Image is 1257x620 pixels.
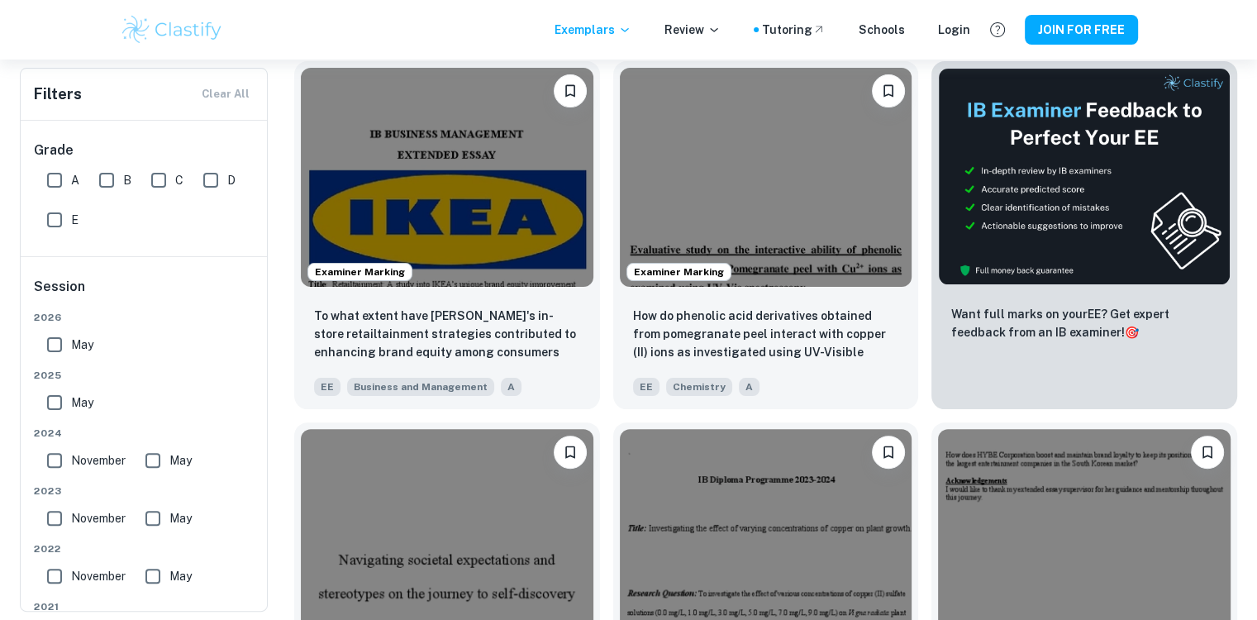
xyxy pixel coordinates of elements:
[34,83,82,106] h6: Filters
[34,368,255,383] span: 2025
[872,74,905,107] button: Please log in to bookmark exemplars
[1025,15,1138,45] button: JOIN FOR FREE
[314,378,340,396] span: EE
[34,310,255,325] span: 2026
[71,211,79,229] span: E
[762,21,826,39] a: Tutoring
[175,171,183,189] span: C
[620,68,912,287] img: Chemistry EE example thumbnail: How do phenolic acid derivatives obtaine
[227,171,236,189] span: D
[501,378,521,396] span: A
[71,171,79,189] span: A
[666,378,732,396] span: Chemistry
[1191,436,1224,469] button: Please log in to bookmark exemplars
[347,378,494,396] span: Business and Management
[120,13,225,46] img: Clastify logo
[34,141,255,160] h6: Grade
[739,378,759,396] span: A
[123,171,131,189] span: B
[169,451,192,470] span: May
[633,378,659,396] span: EE
[613,61,919,409] a: Examiner MarkingPlease log in to bookmark exemplarsHow do phenolic acid derivatives obtained from...
[938,68,1231,285] img: Thumbnail
[34,599,255,614] span: 2021
[294,61,600,409] a: Examiner MarkingPlease log in to bookmark exemplarsTo what extent have IKEA's in-store retailtain...
[71,509,126,527] span: November
[169,509,192,527] span: May
[555,21,631,39] p: Exemplars
[633,307,899,363] p: How do phenolic acid derivatives obtained from pomegranate peel interact with copper (II) ions as...
[554,436,587,469] button: Please log in to bookmark exemplars
[308,265,412,279] span: Examiner Marking
[983,16,1012,44] button: Help and Feedback
[859,21,905,39] a: Schools
[554,74,587,107] button: Please log in to bookmark exemplars
[314,307,580,363] p: To what extent have IKEA's in-store retailtainment strategies contributed to enhancing brand equi...
[71,451,126,470] span: November
[664,21,721,39] p: Review
[951,305,1217,341] p: Want full marks on your EE ? Get expert feedback from an IB examiner!
[71,393,93,412] span: May
[34,426,255,441] span: 2024
[301,68,593,287] img: Business and Management EE example thumbnail: To what extent have IKEA's in-store reta
[71,567,126,585] span: November
[34,277,255,310] h6: Session
[627,265,731,279] span: Examiner Marking
[938,21,970,39] a: Login
[1125,326,1139,339] span: 🎯
[931,61,1237,409] a: ThumbnailWant full marks on yourEE? Get expert feedback from an IB examiner!
[872,436,905,469] button: Please log in to bookmark exemplars
[71,336,93,354] span: May
[34,484,255,498] span: 2023
[169,567,192,585] span: May
[34,541,255,556] span: 2022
